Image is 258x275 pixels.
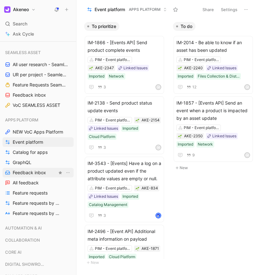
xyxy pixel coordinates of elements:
a: Catalog for apps [3,148,74,157]
img: 🌱 [178,66,182,70]
div: APPS PLATFORM [3,115,74,125]
button: 12 [185,84,198,91]
div: DIGITAL SHOWROOM [3,259,74,269]
button: To prioritize [84,22,119,31]
div: AKE-2350 [184,133,203,139]
div: Linked Issues [94,125,118,132]
span: Feature requests by status [13,200,59,206]
span: 12 [192,85,196,89]
div: Cloud Platform [109,254,135,260]
span: APPS PLATFORM [5,117,38,123]
div: PIM - Event platform [95,245,130,252]
div: APPS PLATFORMNEW VoC Apps PlatformEvent platformCatalog for appsGraphQLFeedback inboxView actions... [3,115,74,218]
img: 🌱 [136,119,139,122]
button: 🌱 [135,186,140,190]
a: Event platform [3,137,74,147]
div: Network [198,141,213,148]
a: VoC SEAMLESS ASSET [3,100,74,110]
img: avatar [156,213,161,218]
a: Feedback inboxView actions [3,168,74,177]
span: All feedback [13,180,39,186]
a: IM-2496 - [Event API] Additional meta information on payloadPIM - Event platformImportedCloud Pla... [85,225,164,274]
a: UR per project - Seamless assets ([PERSON_NAME]) [3,70,74,79]
span: Feature requests by feature [13,210,60,217]
a: Feedback inbox [3,90,74,100]
span: 3 [103,146,106,149]
div: M [245,85,249,89]
div: Cloud Platform [89,134,115,140]
div: Imported [89,73,104,79]
span: To prioritize [92,23,116,30]
span: 3 [103,214,106,217]
div: 🌱 [178,134,182,138]
span: UR per project - Seamless assets ([PERSON_NAME]) [13,72,68,78]
a: Feature Requests Seamless Assets [3,80,74,90]
span: 3 [103,85,106,89]
button: 9 [185,152,196,159]
a: Feature requests [3,188,74,198]
span: IM-1866 - [Events API] Send product complete events [88,39,161,54]
a: All feedback [3,178,74,188]
button: 3 [96,144,107,151]
span: NEW VoC Apps Platform [13,129,63,135]
div: PIM - Event platform [184,57,219,63]
div: Linked Issues [212,133,236,139]
div: SEAMLESS ASSETAll user research - Seamless Asset ([PERSON_NAME])UR per project - Seamless assets ... [3,48,74,110]
button: AkeneoAkeneo [3,5,37,14]
div: Linked Issues [123,65,148,71]
span: COLLABORATION [5,237,40,243]
span: AUTOMATION & AI [5,225,42,231]
div: To prioritizeNew [82,19,170,270]
span: IM-3543 - [Events] Have a log on a product updated even if the attribute values are empty or null. [88,160,161,182]
div: M [156,85,161,89]
button: To do [173,22,195,31]
a: IM-2014 - Be able to know if an asset has been updatedPIM - Event platformLinked IssuesImportedFi... [174,36,253,94]
button: New [173,164,257,172]
span: Event platform [13,139,43,145]
button: 3 [96,84,107,91]
button: 3 [96,212,107,219]
img: 🌱 [89,66,93,70]
button: 🌱 [135,246,140,251]
a: Feature requests by feature [3,209,74,218]
button: Settings [218,5,240,14]
div: AKE-1871 [142,245,159,252]
div: AKE-2240 [184,65,203,71]
h1: Akeneo [13,7,29,12]
div: PIM - Event platform [95,57,130,63]
a: IM-2138 - Send product status update eventsPIM - Event platformLinked IssuesImportedCloud Platform3M [85,96,164,154]
span: GraphQL [13,159,31,166]
div: COLLABORATION [3,235,74,247]
a: NEW VoC Apps Platform [3,127,74,137]
div: PIM - Event platform [95,185,130,191]
a: Ask Cycle [3,29,74,39]
div: CORE AI [3,247,74,257]
a: IM-1857 - [Events API] Send an event when a product is impacted by an asset updatePIM - Event pla... [174,96,253,162]
div: Imported [178,73,193,79]
div: Files Collection & Distribution [198,73,240,79]
button: New [84,259,168,266]
span: Catalog for apps [13,149,48,155]
div: Linked Issues [212,65,236,71]
span: DIGITAL SHOWROOM [5,261,47,267]
span: Event platform [95,6,125,13]
div: M [156,145,161,150]
span: Feature requests [13,190,48,196]
div: Catalog Management [89,202,127,208]
div: PIM - Event platform [184,125,219,131]
div: AUTOMATION & AI [3,223,74,233]
button: 🌱 [135,118,140,122]
span: IM-2496 - [Event API] Additional meta information on payload [88,228,161,243]
a: IM-3543 - [Events] Have a log on a product updated even if the attribute values are empty or null... [85,157,164,222]
span: APPS PLATFORM [129,6,161,13]
a: All user research - Seamless Asset ([PERSON_NAME]) [3,60,74,69]
div: SEAMLESS ASSET [3,48,74,57]
span: To do [181,23,192,30]
span: Ask Cycle [13,30,34,38]
span: All user research - Seamless Asset ([PERSON_NAME]) [13,61,68,68]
